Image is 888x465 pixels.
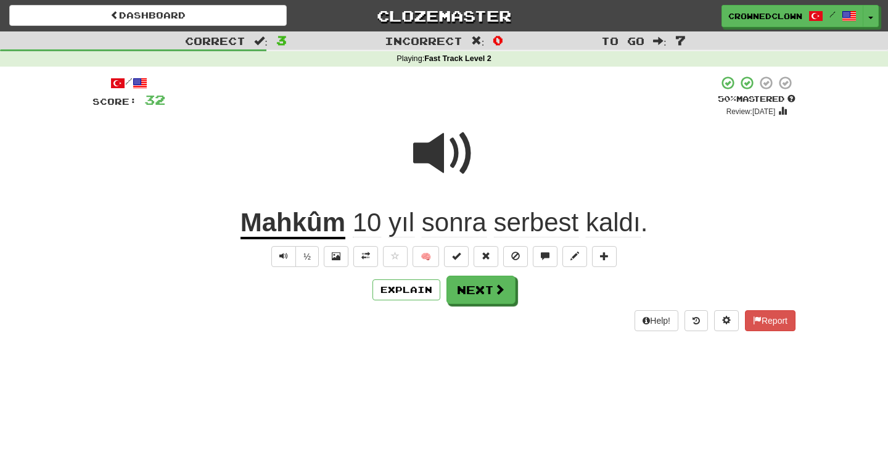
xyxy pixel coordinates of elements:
span: 7 [675,33,686,47]
span: serbest [494,208,579,237]
span: sonra [422,208,487,237]
button: Explain [372,279,440,300]
span: 50 % [718,94,736,104]
button: Favorite sentence (alt+f) [383,246,408,267]
span: Correct [185,35,245,47]
span: 3 [276,33,287,47]
u: Mahkûm [240,208,345,239]
span: kaldı [586,208,641,237]
span: To go [601,35,644,47]
span: / [829,10,836,19]
span: CrownedClown [728,10,802,22]
span: : [653,36,667,46]
button: 🧠 [413,246,439,267]
button: Reset to 0% Mastered (alt+r) [474,246,498,267]
button: Edit sentence (alt+d) [562,246,587,267]
a: Dashboard [9,5,287,26]
div: Mastered [718,94,795,105]
small: Review: [DATE] [726,107,776,116]
button: Toggle translation (alt+t) [353,246,378,267]
div: Text-to-speech controls [269,246,319,267]
button: Next [446,276,516,304]
button: Ignore sentence (alt+i) [503,246,528,267]
span: 10 [353,208,382,237]
a: CrownedClown / [721,5,863,27]
div: / [92,75,165,91]
button: Help! [635,310,678,331]
span: : [471,36,485,46]
button: Show image (alt+x) [324,246,348,267]
button: Discuss sentence (alt+u) [533,246,557,267]
button: Add to collection (alt+a) [592,246,617,267]
span: 32 [144,92,165,107]
button: Play sentence audio (ctl+space) [271,246,296,267]
button: Round history (alt+y) [684,310,708,331]
span: . [345,208,647,237]
span: 0 [493,33,503,47]
button: Set this sentence to 100% Mastered (alt+m) [444,246,469,267]
button: Report [745,310,795,331]
span: : [254,36,268,46]
button: ½ [295,246,319,267]
span: yıl [388,208,414,237]
strong: Fast Track Level 2 [424,54,491,63]
a: Clozemaster [305,5,583,27]
span: Score: [92,96,137,107]
span: Incorrect [385,35,462,47]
